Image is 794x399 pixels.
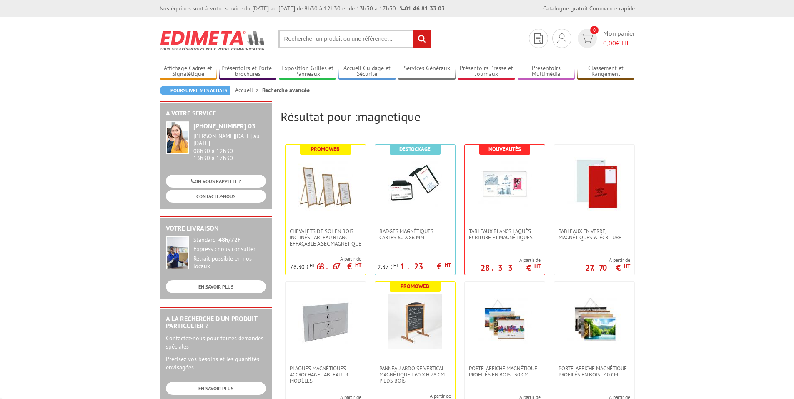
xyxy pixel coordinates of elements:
span: A partir de [585,257,630,263]
b: Promoweb [401,283,429,290]
a: Panneau Ardoise Vertical Magnétique L 60 x H 78 cm Pieds Bois [375,365,455,384]
a: Chevalets de sol en bois inclinés tableau blanc effaçable à sec magnétique [286,228,366,247]
img: widget-service.jpg [166,121,189,154]
b: Promoweb [311,146,340,153]
a: Présentoirs et Porte-brochures [219,65,277,78]
a: Poursuivre mes achats [160,86,230,95]
a: Présentoirs Multimédia [518,65,575,78]
span: Chevalets de sol en bois inclinés tableau blanc effaçable à sec magnétique [290,228,361,247]
strong: [PHONE_NUMBER] 03 [193,122,255,130]
b: Destockage [399,146,431,153]
a: Accueil [235,86,262,94]
p: 76.30 € [290,264,315,270]
li: Recherche avancée [262,86,310,94]
a: Commande rapide [589,5,635,12]
a: EN SAVOIR PLUS [166,382,266,395]
img: PORTE-AFFICHE MAGNÉTIQUE PROFILÉS EN BOIS - 40 cm [567,294,621,349]
span: A partir de [290,256,361,262]
img: Chevalets de sol en bois inclinés tableau blanc effaçable à sec magnétique [298,157,353,211]
div: Retrait possible en nos locaux [193,255,266,270]
img: devis rapide [557,33,566,43]
a: Accueil Guidage et Sécurité [338,65,396,78]
p: 2.37 € [378,264,399,270]
span: Tableaux en verre, magnétiques & écriture [559,228,630,241]
sup: HT [355,261,361,269]
sup: HT [534,263,541,270]
p: Précisez vos besoins et les quantités envisagées [166,355,266,371]
img: Tableaux en verre, magnétiques & écriture [567,157,621,211]
h2: Résultat pour : [281,110,635,123]
p: 28.33 € [481,265,541,270]
span: Panneau Ardoise Vertical Magnétique L 60 x H 78 cm Pieds Bois [379,365,451,384]
span: € HT [603,38,635,48]
img: PORTE-AFFICHE MAGNÉTIQUE PROFILÉS EN BOIS - 30 cm [478,294,532,349]
a: EN SAVOIR PLUS [166,280,266,293]
img: Badges magnétiques cartes 60 x 86 mm [388,157,442,211]
p: 1.23 € [400,264,451,269]
a: Exposition Grilles et Panneaux [279,65,336,78]
a: Affichage Cadres et Signalétique [160,65,217,78]
a: Services Généraux [398,65,456,78]
img: Plaques magnétiques accrochage tableau - 4 modèles [298,294,353,349]
h2: Votre livraison [166,225,266,232]
span: PORTE-AFFICHE MAGNÉTIQUE PROFILÉS EN BOIS - 40 cm [559,365,630,378]
span: A partir de [481,257,541,263]
h2: A votre service [166,110,266,117]
span: Mon panier [603,29,635,48]
input: rechercher [413,30,431,48]
span: Plaques magnétiques accrochage tableau - 4 modèles [290,365,361,384]
sup: HT [445,261,451,269]
b: Nouveautés [488,146,521,153]
span: Tableaux blancs laqués écriture et magnétiques [469,228,541,241]
span: 0,00 [603,39,616,47]
img: widget-livraison.jpg [166,236,189,269]
a: Classement et Rangement [577,65,635,78]
img: Tableaux blancs laqués écriture et magnétiques [478,157,532,211]
strong: 48h/72h [218,236,241,243]
span: Badges magnétiques cartes 60 x 86 mm [379,228,451,241]
a: devis rapide 0 Mon panier 0,00€ HT [576,29,635,48]
img: Panneau Ardoise Vertical Magnétique L 60 x H 78 cm Pieds Bois [388,294,442,349]
a: Plaques magnétiques accrochage tableau - 4 modèles [286,365,366,384]
strong: 01 46 81 33 03 [400,5,445,12]
div: Express : nous consulter [193,246,266,253]
span: PORTE-AFFICHE MAGNÉTIQUE PROFILÉS EN BOIS - 30 cm [469,365,541,378]
a: ON VOUS RAPPELLE ? [166,175,266,188]
sup: HT [393,262,399,268]
div: [PERSON_NAME][DATE] au [DATE] [193,133,266,147]
sup: HT [624,263,630,270]
a: Tableaux blancs laqués écriture et magnétiques [465,228,545,241]
a: PORTE-AFFICHE MAGNÉTIQUE PROFILÉS EN BOIS - 40 cm [554,365,634,378]
img: devis rapide [534,33,543,44]
div: Standard : [193,236,266,244]
a: Tableaux en verre, magnétiques & écriture [554,228,634,241]
a: CONTACTEZ-NOUS [166,190,266,203]
div: | [543,4,635,13]
p: 27.70 € [585,265,630,270]
span: magnetique [358,108,421,125]
img: Edimeta [160,25,266,56]
img: devis rapide [581,34,593,43]
div: Nos équipes sont à votre service du [DATE] au [DATE] de 8h30 à 12h30 et de 13h30 à 17h30 [160,4,445,13]
a: Présentoirs Presse et Journaux [458,65,515,78]
input: Rechercher un produit ou une référence... [278,30,431,48]
a: PORTE-AFFICHE MAGNÉTIQUE PROFILÉS EN BOIS - 30 cm [465,365,545,378]
div: 08h30 à 12h30 13h30 à 17h30 [193,133,266,161]
p: Contactez-nous pour toutes demandes spéciales [166,334,266,351]
p: 68.67 € [316,264,361,269]
h2: A la recherche d'un produit particulier ? [166,315,266,330]
span: 0 [590,26,599,34]
a: Badges magnétiques cartes 60 x 86 mm [375,228,455,241]
sup: HT [310,262,315,268]
a: Catalogue gratuit [543,5,588,12]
